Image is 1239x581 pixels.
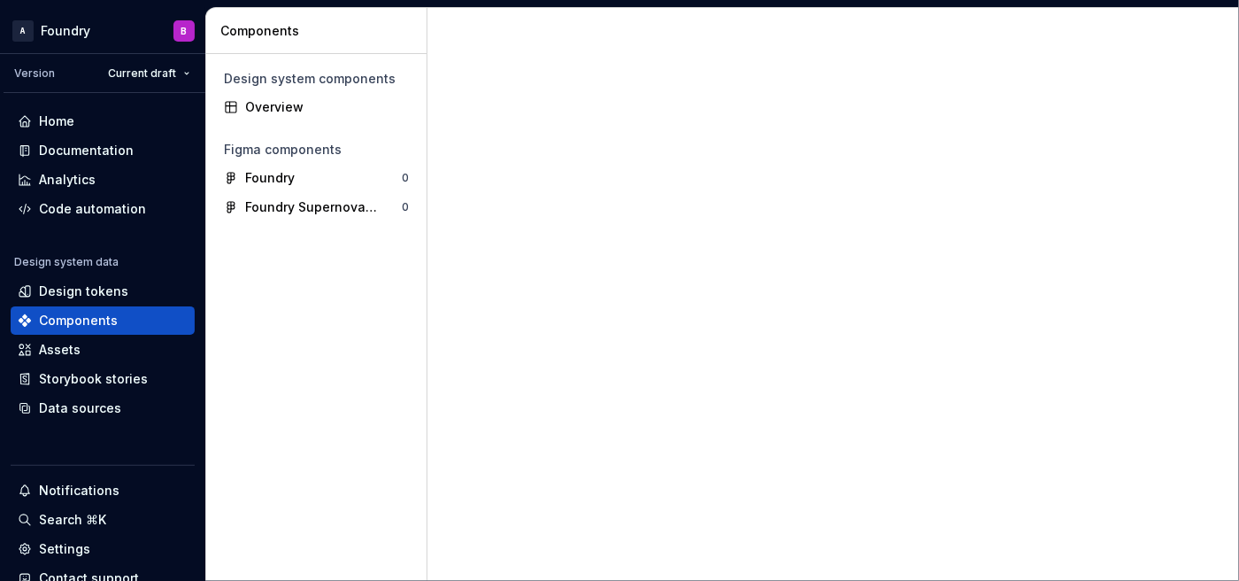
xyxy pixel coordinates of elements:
div: Settings [39,540,90,558]
a: Foundry Supernova Assets0 [217,193,416,221]
div: B [181,24,188,38]
div: Foundry Supernova Assets [245,198,377,216]
div: 0 [402,171,409,185]
button: Notifications [11,476,195,505]
div: Components [39,312,118,329]
div: Overview [245,98,409,116]
div: Foundry [41,22,90,40]
div: Code automation [39,200,146,218]
div: Data sources [39,399,121,417]
div: Storybook stories [39,370,148,388]
div: Design system data [14,255,119,269]
button: Search ⌘K [11,506,195,534]
a: Design tokens [11,277,195,306]
div: Design system components [224,70,409,88]
div: Design tokens [39,283,128,300]
div: Documentation [39,142,134,159]
a: Storybook stories [11,365,195,393]
a: Settings [11,535,195,563]
a: Documentation [11,136,195,165]
a: Code automation [11,195,195,223]
span: Current draft [108,66,176,81]
a: Assets [11,336,195,364]
div: Foundry [245,169,295,187]
div: Components [220,22,419,40]
div: Notifications [39,482,119,500]
a: Analytics [11,166,195,194]
a: Data sources [11,394,195,422]
a: Overview [217,93,416,121]
a: Home [11,107,195,136]
div: Version [14,66,55,81]
div: Search ⌘K [39,511,106,529]
div: A [12,20,34,42]
button: AFoundryB [4,12,202,50]
div: Figma components [224,141,409,159]
a: Components [11,306,195,335]
div: 0 [402,200,409,214]
a: Foundry0 [217,164,416,192]
div: Home [39,112,74,130]
div: Assets [39,341,81,359]
div: Analytics [39,171,96,189]
button: Current draft [100,61,198,86]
